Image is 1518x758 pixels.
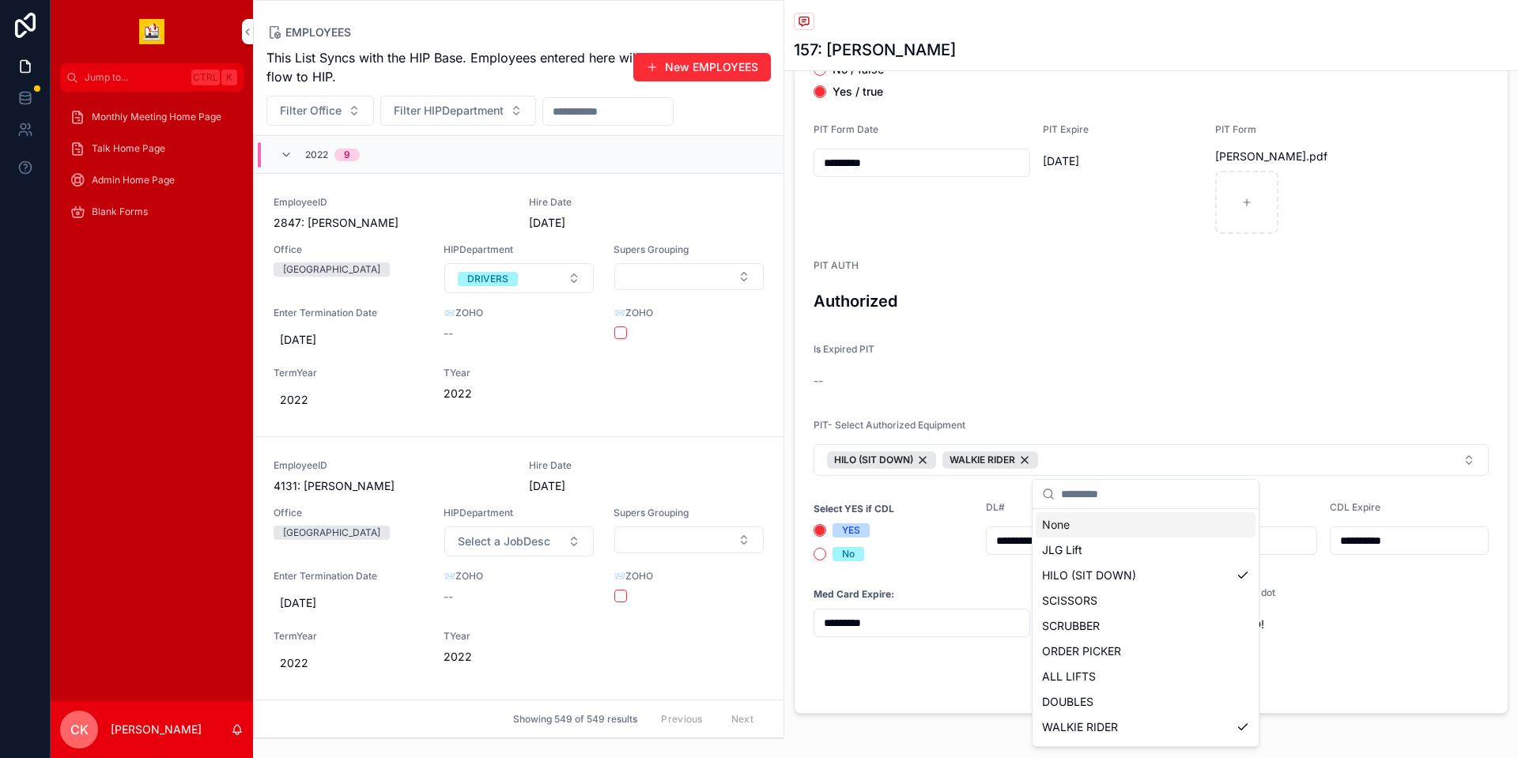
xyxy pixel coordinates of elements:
[529,215,680,231] span: [DATE]
[111,722,202,737] p: [PERSON_NAME]
[283,262,380,277] div: [GEOGRAPHIC_DATA]
[444,526,594,556] button: Select Button
[274,570,425,583] span: Enter Termination Date
[92,142,165,155] span: Talk Home Page
[344,149,350,161] div: 9
[60,103,244,131] a: Monthly Meeting Home Page
[1215,149,1306,164] span: [PERSON_NAME]
[950,454,1015,466] span: WALKIE RIDER
[255,437,784,700] a: EmployeeID4131: [PERSON_NAME]Hire Date[DATE]Office[GEOGRAPHIC_DATA]HIPDepartmentSelect ButtonSupe...
[280,595,418,611] span: [DATE]
[1036,512,1256,537] div: None
[814,588,894,601] strong: Med Card Expire:
[444,630,595,643] span: TYear
[1042,719,1118,735] span: WALKIE RIDER
[834,454,913,466] span: HILO (SIT DOWN)
[274,478,510,494] span: 4131: [PERSON_NAME]
[280,655,418,671] span: 2022
[814,373,823,389] span: --
[51,92,253,247] div: scrollable content
[280,103,342,119] span: Filter Office
[285,25,351,40] span: EMPLOYEES
[942,451,1038,469] button: Unselect 2
[833,86,883,97] label: Yes / true
[814,503,894,515] strong: Select YES if CDL
[60,63,244,92] button: Jump to...CtrlK
[814,343,874,355] span: Is Expired PIT
[280,392,418,408] span: 2022
[529,478,680,494] span: [DATE]
[467,272,508,286] div: DRIVERS
[1042,618,1100,634] span: SCRUBBER
[444,367,595,379] span: TYear
[529,459,680,472] span: Hire Date
[1215,123,1256,135] span: PIT Form
[1043,123,1089,135] span: PIT Expire
[633,53,771,81] button: New EMPLOYEES
[444,243,595,256] span: HIPDepartment
[814,259,859,271] span: PIT AUTH
[283,526,380,540] div: [GEOGRAPHIC_DATA]
[1042,542,1082,558] span: JLG Lift
[266,48,642,86] span: This List Syncs with the HIP Base. Employees entered here will flow to HIP.
[814,419,965,431] span: PIT- Select Authorized Equipment
[305,149,328,161] span: 2022
[92,111,221,123] span: Monthly Meeting Home Page
[444,507,595,519] span: HIPDepartment
[444,326,453,341] span: --
[1215,617,1375,632] span: EXPIRED!
[1033,509,1259,746] div: Suggestions
[70,720,89,739] span: CK
[842,547,855,561] div: No
[444,649,595,665] span: 2022
[274,507,425,519] span: Office
[529,196,680,209] span: Hire Date
[1330,501,1380,513] span: CDL Expire
[1306,149,1327,164] span: .pdf
[85,71,185,84] span: Jump to...
[513,713,637,726] span: Showing 549 of 549 results
[266,96,374,126] button: Select Button
[444,589,453,605] span: --
[814,289,1489,313] h3: Authorized
[794,39,956,61] h1: 157: [PERSON_NAME]
[1042,593,1097,609] span: SCISSORS
[614,307,765,319] span: 📨ZOHO
[986,501,1005,513] span: DL#
[274,215,510,231] span: 2847: [PERSON_NAME]
[1042,643,1121,659] span: ORDER PICKER
[255,174,784,437] a: EmployeeID2847: [PERSON_NAME]Hire Date[DATE]Office[GEOGRAPHIC_DATA]HIPDepartmentSelect ButtonSupe...
[444,570,595,583] span: 📨ZOHO
[614,507,765,519] span: Supers Grouping
[1042,694,1093,710] span: DOUBLES
[614,526,764,553] button: Select Button
[444,263,594,293] button: Select Button
[191,70,220,85] span: Ctrl
[280,332,418,348] span: [DATE]
[92,206,148,218] span: Blank Forms
[458,534,550,549] span: Select a JobDesc
[614,263,764,290] button: Select Button
[1043,153,1203,169] span: [DATE]
[814,123,878,135] span: PIT Form Date
[274,243,425,256] span: Office
[274,459,510,472] span: EmployeeID
[842,523,860,537] div: YES
[60,134,244,163] a: Talk Home Page
[60,166,244,194] a: Admin Home Page
[614,570,765,583] span: 📨ZOHO
[380,96,536,126] button: Select Button
[274,630,425,643] span: TermYear
[814,444,1489,476] button: Select Button
[1042,669,1096,684] span: ALL LIFTS
[444,307,595,319] span: 📨ZOHO
[274,196,510,209] span: EmployeeID
[444,386,595,402] span: 2022
[139,19,164,44] img: App logo
[266,25,351,40] a: EMPLOYEES
[827,451,936,469] button: Unselect 10
[274,307,425,319] span: Enter Termination Date
[274,367,425,379] span: TermYear
[614,243,765,256] span: Supers Grouping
